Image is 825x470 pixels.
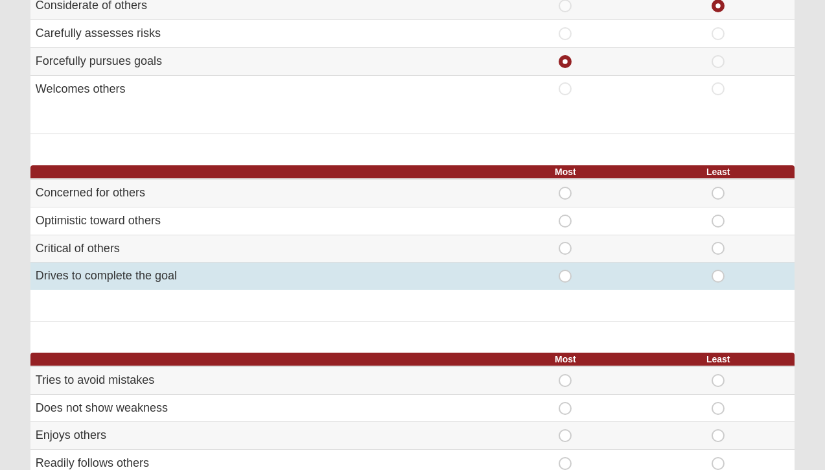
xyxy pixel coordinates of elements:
th: Least [642,165,795,179]
td: Optimistic toward others [30,207,489,235]
th: Most [489,353,642,366]
td: Forcefully pursues goals [30,47,489,75]
td: Drives to complete the goal [30,263,489,290]
td: Enjoys others [30,422,489,450]
td: Concerned for others [30,179,489,207]
th: Least [642,353,795,366]
td: Welcomes others [30,75,489,102]
td: Tries to avoid mistakes [30,366,489,394]
td: Critical of others [30,235,489,263]
td: Carefully assesses risks [30,20,489,48]
th: Most [489,165,642,179]
td: Does not show weakness [30,394,489,422]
